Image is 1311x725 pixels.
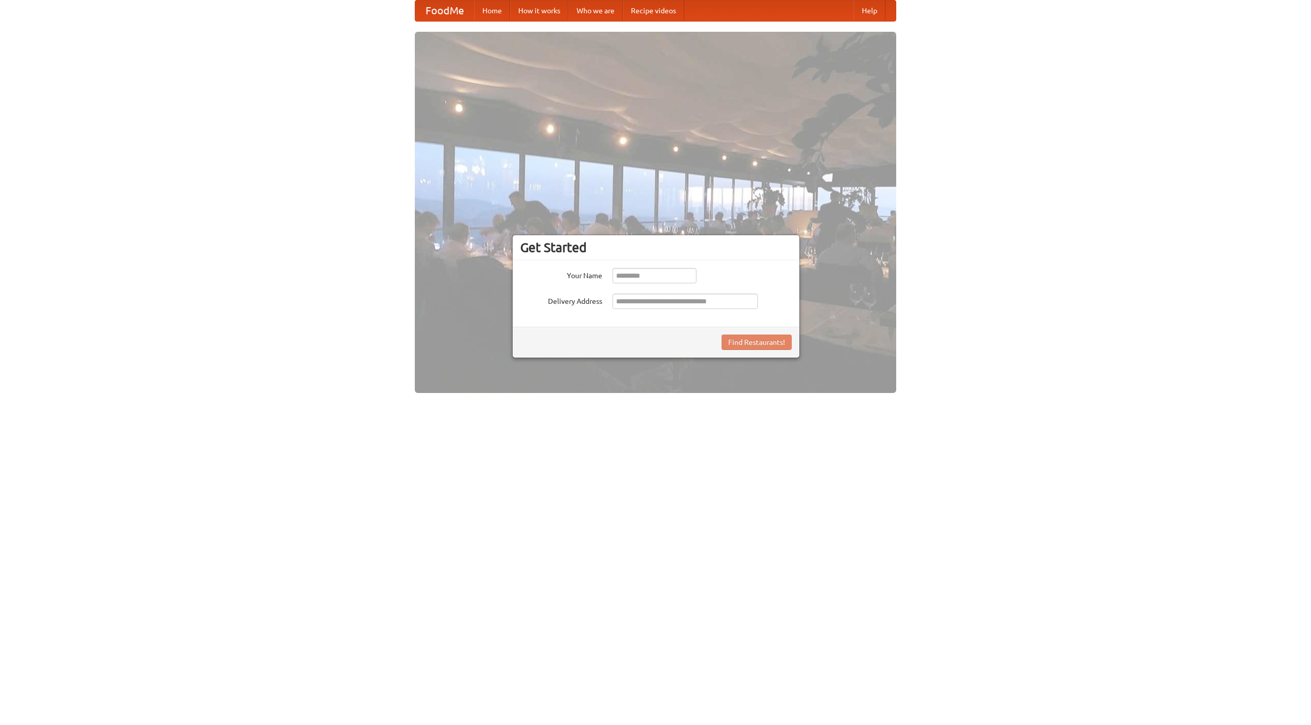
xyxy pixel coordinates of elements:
label: Delivery Address [520,294,602,306]
a: Home [474,1,510,21]
button: Find Restaurants! [722,335,792,350]
h3: Get Started [520,240,792,255]
a: Help [854,1,885,21]
a: FoodMe [415,1,474,21]
a: How it works [510,1,568,21]
a: Who we are [568,1,623,21]
label: Your Name [520,268,602,281]
a: Recipe videos [623,1,684,21]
